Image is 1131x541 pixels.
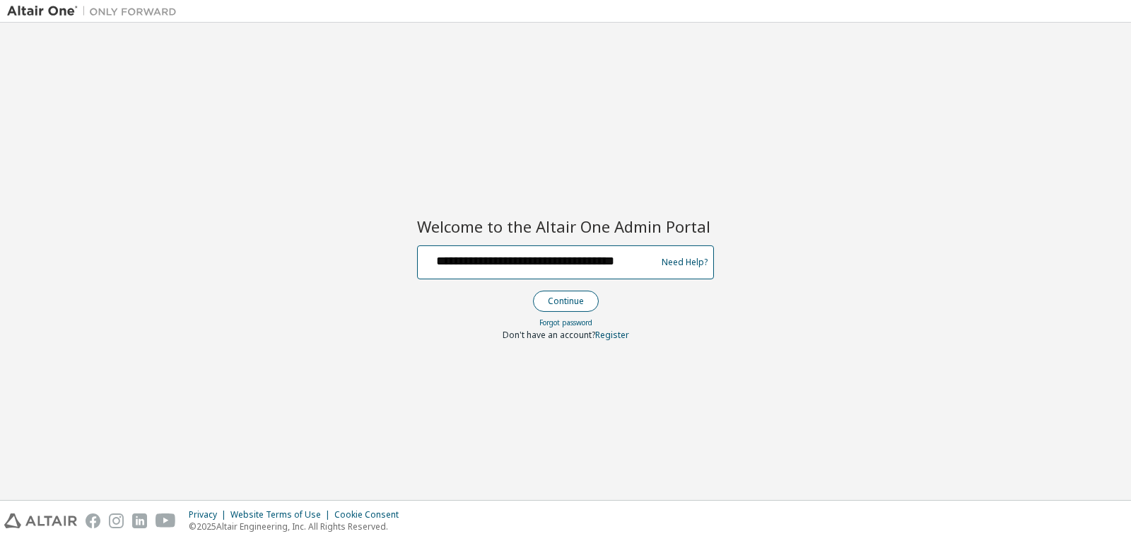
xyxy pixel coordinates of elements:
[132,513,147,528] img: linkedin.svg
[86,513,100,528] img: facebook.svg
[417,216,714,236] h2: Welcome to the Altair One Admin Portal
[189,509,230,520] div: Privacy
[539,318,592,327] a: Forgot password
[4,513,77,528] img: altair_logo.svg
[230,509,334,520] div: Website Terms of Use
[334,509,407,520] div: Cookie Consent
[156,513,176,528] img: youtube.svg
[533,291,599,312] button: Continue
[189,520,407,533] p: © 2025 Altair Engineering, Inc. All Rights Reserved.
[595,329,629,341] a: Register
[503,329,595,341] span: Don't have an account?
[109,513,124,528] img: instagram.svg
[7,4,184,18] img: Altair One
